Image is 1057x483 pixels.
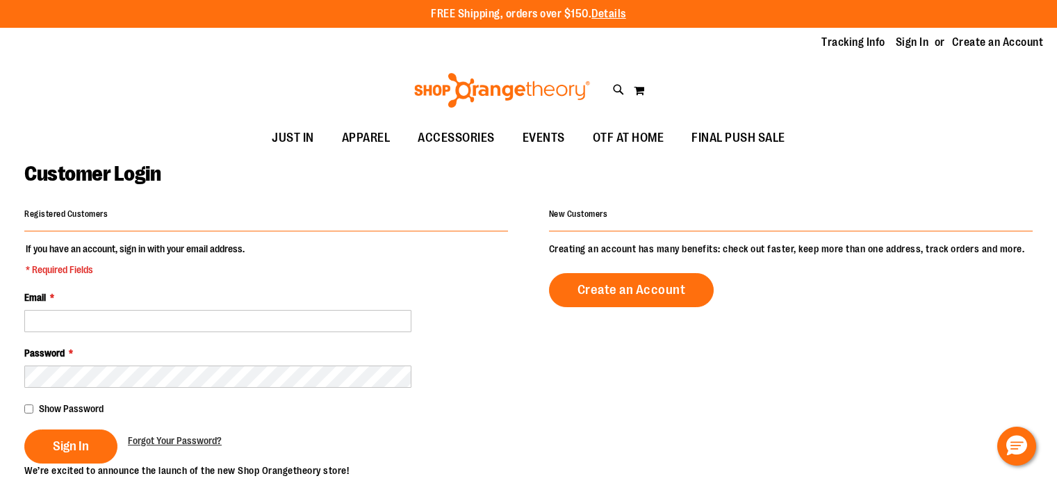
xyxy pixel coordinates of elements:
[24,464,529,477] p: We’re excited to announce the launch of the new Shop Orangetheory store!
[272,122,314,154] span: JUST IN
[24,162,161,186] span: Customer Login
[691,122,785,154] span: FINAL PUSH SALE
[431,6,626,22] p: FREE Shipping, orders over $150.
[593,122,664,154] span: OTF AT HOME
[549,209,608,219] strong: New Customers
[24,242,246,277] legend: If you have an account, sign in with your email address.
[678,122,799,154] a: FINAL PUSH SALE
[328,122,404,154] a: APPAREL
[412,73,592,108] img: Shop Orangetheory
[896,35,929,50] a: Sign In
[24,347,65,359] span: Password
[258,122,328,154] a: JUST IN
[523,122,565,154] span: EVENTS
[24,429,117,464] button: Sign In
[579,122,678,154] a: OTF AT HOME
[577,282,686,297] span: Create an Account
[24,292,46,303] span: Email
[549,242,1033,256] p: Creating an account has many benefits: check out faster, keep more than one address, track orders...
[24,209,108,219] strong: Registered Customers
[591,8,626,20] a: Details
[404,122,509,154] a: ACCESSORIES
[39,403,104,414] span: Show Password
[549,273,714,307] a: Create an Account
[997,427,1036,466] button: Hello, have a question? Let’s chat.
[53,439,89,454] span: Sign In
[128,434,222,448] a: Forgot Your Password?
[952,35,1044,50] a: Create an Account
[128,435,222,446] span: Forgot Your Password?
[418,122,495,154] span: ACCESSORIES
[342,122,391,154] span: APPAREL
[26,263,245,277] span: * Required Fields
[821,35,885,50] a: Tracking Info
[509,122,579,154] a: EVENTS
